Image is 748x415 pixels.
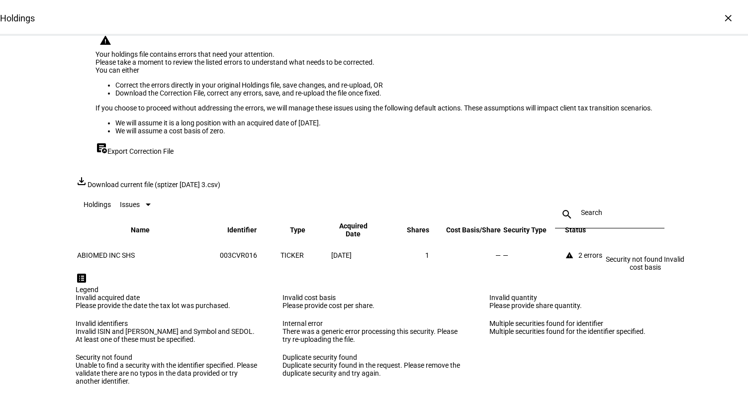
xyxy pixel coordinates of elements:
li: We will assume a cost basis of zero. [115,127,653,135]
div: Please provide share quantity. [489,302,672,310]
div: Invalid acquired date [76,294,259,302]
span: Security Type [503,226,561,234]
mat-icon: warning [99,34,111,46]
span: — [495,251,501,259]
div: Multiple securities found for the identifier specified. [489,327,672,335]
div: Invalid ISIN and [PERSON_NAME] and Symbol and SEDOL. At least one of these must be specified. [76,327,259,343]
div: 2 errors [578,251,602,259]
span: Identifier [227,226,272,234]
div: Legend [76,286,672,294]
mat-icon: file_download [76,175,88,187]
eth-data-table-title: Holdings [84,201,111,208]
div: Unable to find a security with the identifier specified. Please validate there are no typos in th... [76,361,259,385]
div: Invalid cost basis [282,294,466,302]
div: Duplicate security found [282,353,466,361]
mat-icon: list_alt [76,272,88,284]
div: Multiple securities found for identifier [489,319,672,327]
div: Please provide cost per share. [282,302,466,310]
div: There was a generic error processing this security. Please try re-uploading the file. [282,327,466,343]
div: Duplicate security found in the request. Please remove the duplicate security and try again. [282,361,466,377]
div: Internal error [282,319,466,327]
span: [DATE] [331,251,352,259]
mat-icon: warning [565,251,573,259]
div: Invalid quantity [489,294,672,302]
li: Correct the errors directly in your original Holdings file, save changes, and re-upload, OR [115,81,653,89]
span: Issues [120,201,140,208]
span: Shares [392,226,429,234]
span: Name [131,226,165,234]
li: We will assume it is a long position with an acquired date of [DATE]. [115,119,653,127]
span: Status [565,226,601,234]
span: 1 [425,251,429,259]
input: Search [581,208,639,216]
span: Export Correction File [107,147,174,155]
div: ABIOMED INC SHS [77,251,218,259]
div: Invalid identifiers [76,319,259,327]
span: Download current file (sptizer [DATE] 3.csv) [88,181,220,189]
div: 003CVR016 [220,251,279,259]
div: If you choose to proceed without addressing the errors, we will manage these issues using the fol... [95,104,653,112]
span: Acquired Date [331,222,390,238]
mat-icon: search [555,208,579,220]
div: Security not found [76,353,259,361]
div: Your holdings file contains errors that need your attention. [95,50,653,58]
div: You can either [95,66,653,74]
span: Type [290,226,320,234]
span: — [503,251,508,259]
mat-icon: export_notes [95,142,107,154]
span: Cost Basis/Share [431,226,501,234]
div: TICKER [280,251,329,259]
div: × [720,10,736,26]
div: Please take a moment to review the listed errors to understand what needs to be corrected. [95,58,653,66]
div: Please provide the date the tax lot was purchased. [76,302,259,310]
li: Download the Correction File, correct any errors, save, and re-upload the file once fixed. [115,89,653,97]
div: Security not found Invalid cost basis [595,253,695,273]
